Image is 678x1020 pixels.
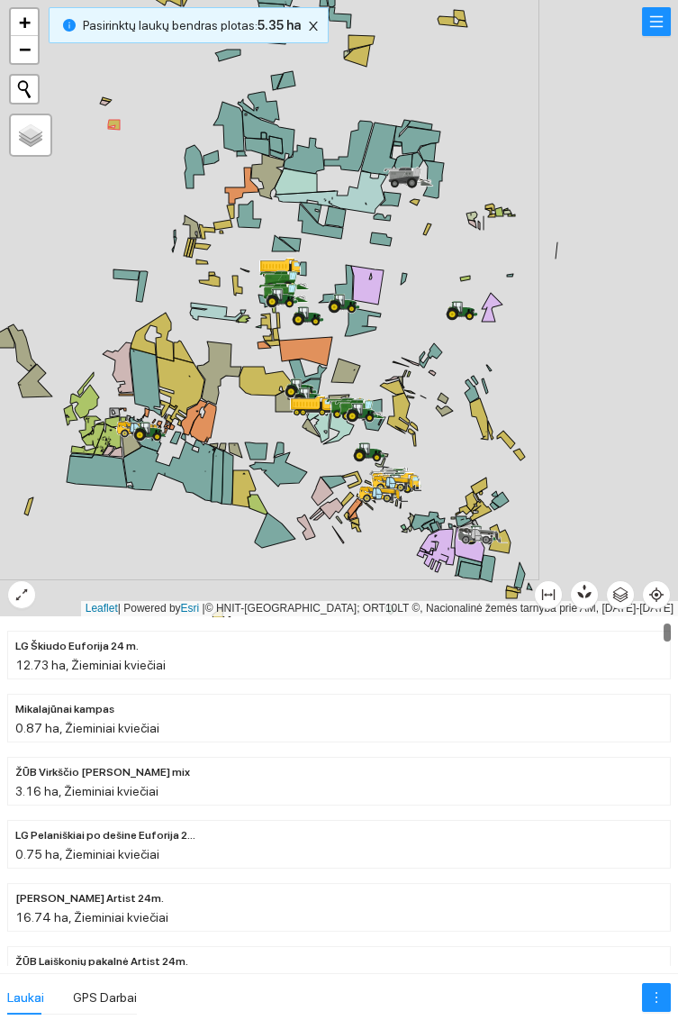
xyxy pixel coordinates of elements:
button: column-width [534,580,563,609]
span: Mikalajūnai kampas [15,701,114,718]
span: 0.87 ha, Žieminiai kviečiai [15,721,159,735]
span: LG Škiudo Euforija 24 m. [15,638,139,655]
button: close [303,15,324,37]
a: Esri [181,602,200,615]
span: + [19,11,31,33]
span: info-circle [63,19,76,32]
a: Zoom out [11,36,38,63]
a: Leaflet [86,602,118,615]
button: expand-alt [7,580,36,609]
span: ŽŪB Kriščiūno Artist 24m. [15,890,164,907]
button: menu [642,7,671,36]
span: expand-alt [8,587,35,602]
span: ŽŪB Laiškonių pakalnė Artist 24m. [15,953,188,970]
span: column-width [535,587,562,602]
span: − [19,38,31,60]
div: GPS Darbai [73,988,137,1007]
span: 16.74 ha, Žieminiai kviečiai [15,910,168,924]
div: Laukai [7,988,44,1007]
span: more [643,990,670,1005]
a: Zoom in [11,9,38,36]
button: more [642,983,671,1012]
b: 5.35 ha [258,18,301,32]
span: 12.73 ha, Žieminiai kviečiai [15,658,166,672]
div: | Powered by © HNIT-[GEOGRAPHIC_DATA]; ORT10LT ©, Nacionalinė žemės tarnyba prie AM, [DATE]-[DATE] [81,601,678,616]
span: Pasirinktų laukų bendras plotas : [83,15,301,35]
span: 0.75 ha, Žieminiai kviečiai [15,847,159,861]
span: ŽŪB Virkščio Veselkiškiai mix [15,764,190,781]
span: | [203,602,205,615]
span: 3.16 ha, Žieminiai kviečiai [15,784,158,798]
a: Layers [11,115,50,155]
span: close [303,20,323,32]
span: aim [643,587,670,602]
button: Initiate a new search [11,76,38,103]
button: aim [642,580,671,609]
span: LG Pelaniškiai po dešine Euforija 24m. [15,827,195,844]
